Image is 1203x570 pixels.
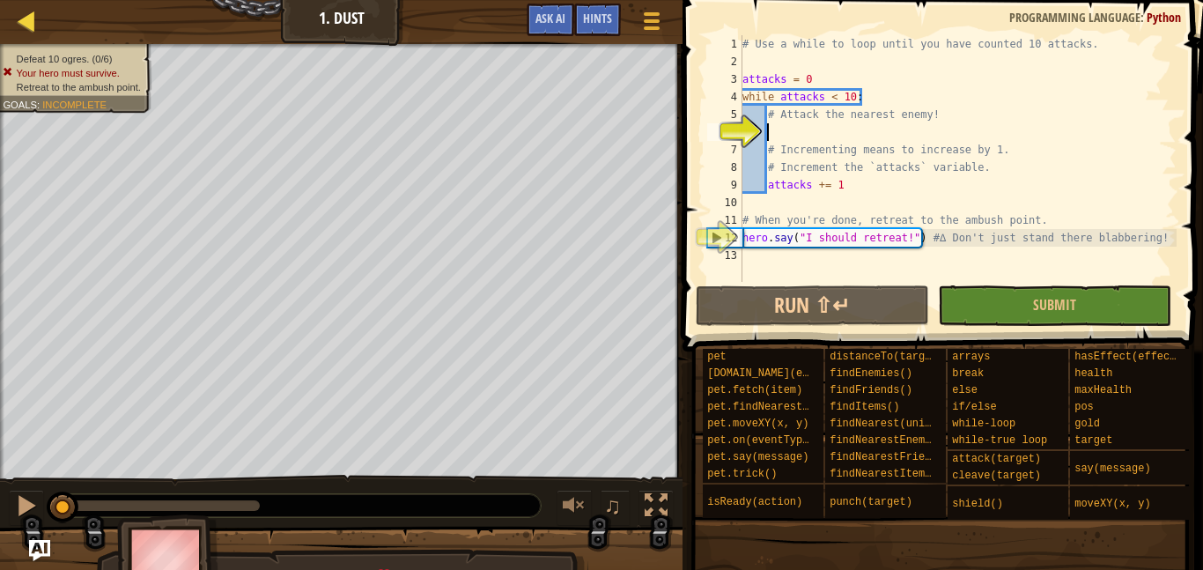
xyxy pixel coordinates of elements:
div: 13 [707,247,742,264]
span: arrays [952,351,990,363]
span: findItems() [830,401,899,413]
div: 5 [707,106,742,123]
div: 8 [707,159,742,176]
span: if/else [952,401,996,413]
span: ♫ [604,492,622,519]
div: 12 [708,229,742,247]
span: hasEffect(effect) [1074,351,1182,363]
span: maxHealth [1074,384,1132,396]
span: findEnemies() [830,367,912,380]
button: Adjust volume [557,490,592,526]
span: say(message) [1074,463,1150,475]
span: gold [1074,418,1100,430]
span: shield() [952,498,1003,510]
div: 2 [707,53,742,70]
span: Hints [583,10,612,26]
li: Retreat to the ambush point. [3,80,141,94]
span: findNearestItem() [830,468,937,480]
div: 9 [707,176,742,194]
span: Programming language [1009,9,1140,26]
span: break [952,367,984,380]
span: pet.findNearestByType(type) [707,401,878,413]
button: Ask AI [527,4,574,36]
span: : [1140,9,1147,26]
span: moveXY(x, y) [1074,498,1150,510]
div: 1 [707,35,742,53]
span: distanceTo(target) [830,351,944,363]
span: punch(target) [830,496,912,508]
span: Defeat 10 ogres. (0/6) [17,53,113,64]
span: while-true loop [952,434,1047,447]
span: target [1074,434,1112,447]
div: 7 [707,141,742,159]
span: Incomplete [42,99,107,110]
button: Toggle fullscreen [638,490,674,526]
span: Goals [3,99,37,110]
span: else [952,384,978,396]
span: pet [707,351,727,363]
button: Ask AI [29,540,50,561]
span: findNearestEnemy() [830,434,944,447]
li: Your hero must survive. [3,66,141,80]
button: Submit [938,285,1171,326]
span: Ask AI [535,10,565,26]
span: Retreat to the ambush point. [17,81,141,93]
span: pet.trick() [707,468,777,480]
span: findNearest(units) [830,418,944,430]
span: cleave(target) [952,470,1041,482]
span: findFriends() [830,384,912,396]
li: Defeat 10 ogres. [3,52,141,66]
div: 11 [707,211,742,229]
div: 10 [707,194,742,211]
span: Your hero must survive. [17,67,120,78]
span: pet.moveXY(x, y) [707,418,808,430]
span: findNearestFriend() [830,451,950,463]
span: [DOMAIN_NAME](enemy) [707,367,834,380]
span: Python [1147,9,1181,26]
button: Show game menu [630,4,674,45]
span: pet.say(message) [707,451,808,463]
span: pet.fetch(item) [707,384,802,396]
div: 6 [707,123,742,141]
span: pos [1074,401,1094,413]
span: while-loop [952,418,1015,430]
span: : [37,99,42,110]
span: attack(target) [952,453,1041,465]
div: 3 [707,70,742,88]
button: ♫ [601,490,631,526]
span: pet.on(eventType, handler) [707,434,872,447]
span: health [1074,367,1112,380]
div: 4 [707,88,742,106]
button: Run ⇧↵ [696,285,929,326]
span: Submit [1033,295,1076,315]
span: isReady(action) [707,496,802,508]
button: Ctrl + P: Pause [9,490,44,526]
